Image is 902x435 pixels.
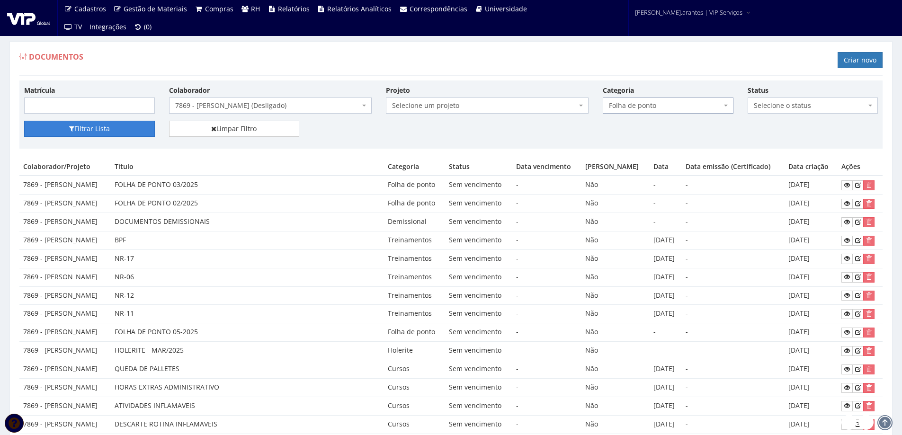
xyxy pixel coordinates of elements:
[278,4,310,13] span: Relatórios
[785,323,838,342] td: [DATE]
[838,52,883,68] a: Criar novo
[682,323,785,342] td: -
[111,249,384,268] td: NR-17
[650,195,682,213] td: -
[19,286,111,305] td: 7869 - [PERSON_NAME]
[19,268,111,286] td: 7869 - [PERSON_NAME]
[650,249,682,268] td: [DATE]
[384,378,445,397] td: Cursos
[19,158,111,176] th: Colaborador/Projeto
[650,158,682,176] th: Data
[512,286,582,305] td: -
[512,415,582,434] td: -
[512,323,582,342] td: -
[384,195,445,213] td: Folha de ponto
[445,415,512,434] td: Sem vencimento
[24,86,55,95] label: Matrícula
[384,342,445,360] td: Holerite
[445,195,512,213] td: Sem vencimento
[124,4,187,13] span: Gestão de Materiais
[386,98,589,114] span: Selecione um projeto
[682,286,785,305] td: -
[581,231,650,249] td: Não
[650,378,682,397] td: [DATE]
[384,231,445,249] td: Treinamentos
[785,397,838,415] td: [DATE]
[111,397,384,415] td: ATIVIDADES INFLAMAVEIS
[384,415,445,434] td: Cursos
[650,397,682,415] td: [DATE]
[650,360,682,379] td: [DATE]
[512,305,582,323] td: -
[111,305,384,323] td: NR-11
[485,4,527,13] span: Universidade
[111,195,384,213] td: FOLHA DE PONTO 02/2025
[682,195,785,213] td: -
[445,286,512,305] td: Sem vencimento
[682,415,785,434] td: -
[785,268,838,286] td: [DATE]
[650,323,682,342] td: -
[19,231,111,249] td: 7869 - [PERSON_NAME]
[650,176,682,194] td: -
[175,101,360,110] span: 7869 - ANTONIO CARLOS DA SILVA MOTA (Desligado)
[682,397,785,415] td: -
[581,305,650,323] td: Não
[512,176,582,194] td: -
[581,415,650,434] td: Não
[74,4,106,13] span: Cadastros
[650,415,682,434] td: [DATE]
[785,305,838,323] td: [DATE]
[384,213,445,231] td: Demissional
[603,86,634,95] label: Categoria
[445,360,512,379] td: Sem vencimento
[581,323,650,342] td: Não
[512,231,582,249] td: -
[581,249,650,268] td: Não
[445,213,512,231] td: Sem vencimento
[650,231,682,249] td: [DATE]
[445,378,512,397] td: Sem vencimento
[581,158,650,176] th: [PERSON_NAME]
[19,415,111,434] td: 7869 - [PERSON_NAME]
[682,268,785,286] td: -
[19,213,111,231] td: 7869 - [PERSON_NAME]
[512,213,582,231] td: -
[169,86,210,95] label: Colaborador
[650,213,682,231] td: -
[603,98,733,114] span: Folha de ponto
[785,415,838,434] td: [DATE]
[19,342,111,360] td: 7869 - [PERSON_NAME]
[682,158,785,176] th: Data emissão (Certificado)
[512,195,582,213] td: -
[682,176,785,194] td: -
[111,286,384,305] td: NR-12
[384,305,445,323] td: Treinamentos
[581,360,650,379] td: Não
[748,98,878,114] span: Selecione o status
[785,158,838,176] th: Data criação
[445,268,512,286] td: Sem vencimento
[19,176,111,194] td: 7869 - [PERSON_NAME]
[169,98,372,114] span: 7869 - ANTONIO CARLOS DA SILVA MOTA (Desligado)
[392,101,577,110] span: Selecione um projeto
[512,378,582,397] td: -
[748,86,768,95] label: Status
[650,268,682,286] td: [DATE]
[635,8,742,17] span: [PERSON_NAME].arantes | VIP Serviços
[169,121,300,137] a: Limpar Filtro
[144,22,152,31] span: (0)
[785,378,838,397] td: [DATE]
[445,249,512,268] td: Sem vencimento
[29,52,83,62] span: Documentos
[86,18,130,36] a: Integrações
[512,360,582,379] td: -
[581,268,650,286] td: Não
[650,305,682,323] td: [DATE]
[74,22,82,31] span: TV
[838,158,883,176] th: Ações
[512,397,582,415] td: -
[19,305,111,323] td: 7869 - [PERSON_NAME]
[19,323,111,342] td: 7869 - [PERSON_NAME]
[682,378,785,397] td: -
